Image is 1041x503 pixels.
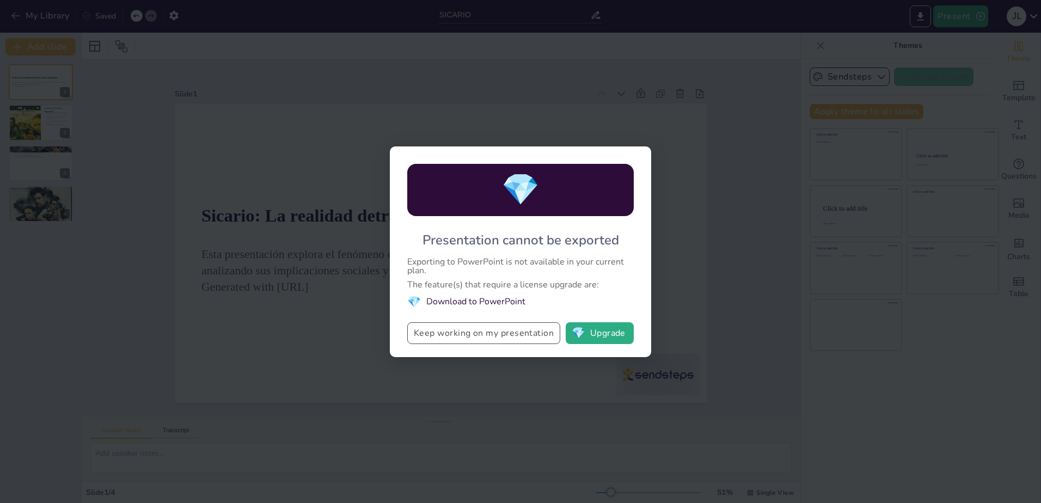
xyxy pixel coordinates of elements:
div: Exporting to PowerPoint is not available in your current plan. [407,257,634,275]
li: Download to PowerPoint [407,295,634,309]
span: diamond [407,295,421,309]
div: The feature(s) that require a license upgrade are: [407,280,634,289]
button: diamondUpgrade [566,322,634,344]
span: diamond [572,328,585,339]
span: diamond [501,169,540,211]
div: Presentation cannot be exported [422,231,619,249]
button: Keep working on my presentation [407,322,560,344]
